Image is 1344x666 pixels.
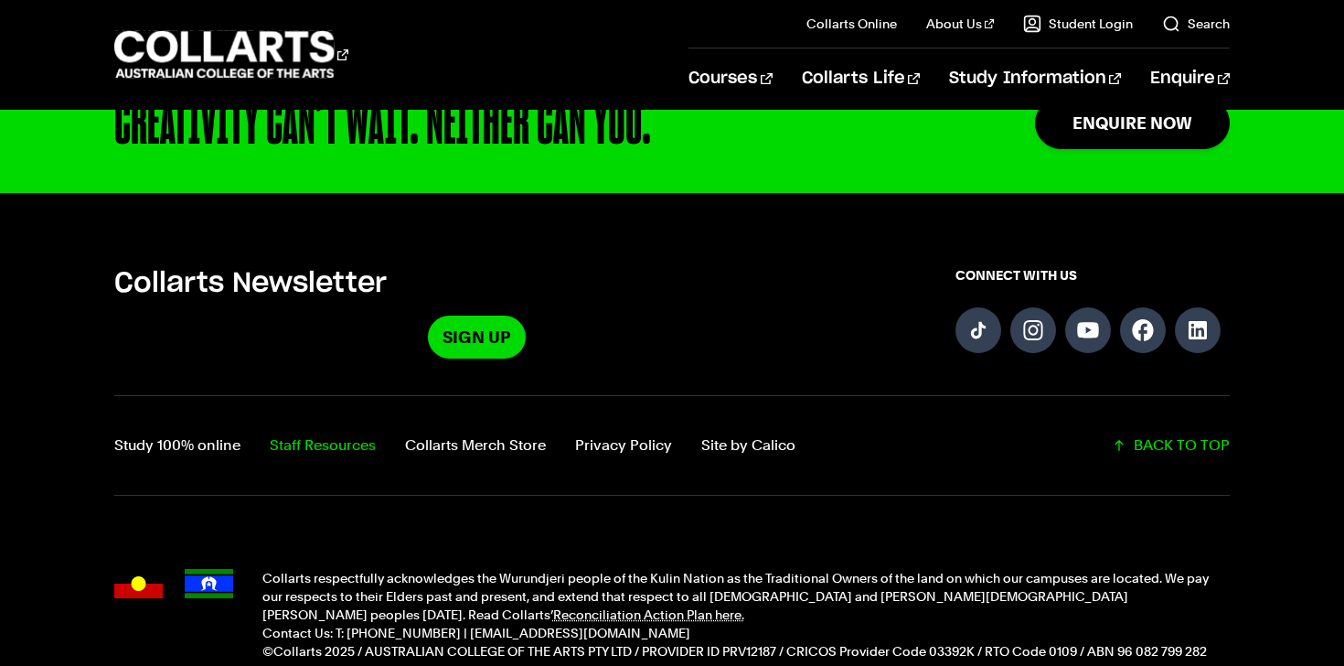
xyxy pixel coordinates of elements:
[1010,307,1056,353] a: Follow us on Instagram
[1112,433,1230,458] a: Scroll back to top of the page
[114,91,918,156] div: CREATIVITY CAN’T WAIT. NEITHER CAN YOU.
[114,28,348,81] div: Go to homepage
[114,433,240,458] a: Study 100% online
[806,15,897,33] a: Collarts Online
[553,607,744,622] a: Reconciliation Action Plan here.
[262,642,1230,661] p: ©Collarts 2025 / AUSTRALIAN COLLEGE OF THE ARTS PTY LTD / PROVIDER ID PRV12187 / CRICOS Provider ...
[955,307,1001,353] a: Follow us on TikTok
[114,266,838,301] h5: Collarts Newsletter
[955,266,1230,359] div: Connect with us on social media
[428,316,526,359] a: Sign Up
[262,624,1230,642] p: Contact Us: T: [PHONE_NUMBER] | [EMAIL_ADDRESS][DOMAIN_NAME]
[1120,307,1166,353] a: Follow us on Facebook
[1065,307,1111,353] a: Follow us on YouTube
[1023,15,1133,33] a: Student Login
[270,433,376,458] a: Staff Resources
[688,48,772,109] a: Courses
[701,433,795,458] a: Site by Calico
[405,433,546,458] a: Collarts Merch Store
[1175,307,1221,353] a: Follow us on LinkedIn
[1162,15,1230,33] a: Search
[949,48,1121,109] a: Study Information
[114,433,795,458] nav: Footer navigation
[802,48,920,109] a: Collarts Life
[262,569,1230,624] p: Collarts respectfully acknowledges the Wurundjeri people of the Kulin Nation as the Traditional O...
[575,433,672,458] a: Privacy Policy
[955,266,1230,285] span: CONNECT WITH US
[185,569,233,598] img: Torres Strait Islander flag
[926,15,994,33] a: About Us
[114,569,233,661] div: Acknowledgment flags
[114,395,1230,496] div: Additional links and back-to-top button
[1035,97,1230,149] a: Enquire Now
[1150,48,1230,109] a: Enquire
[114,569,163,598] img: Australian Aboriginal flag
